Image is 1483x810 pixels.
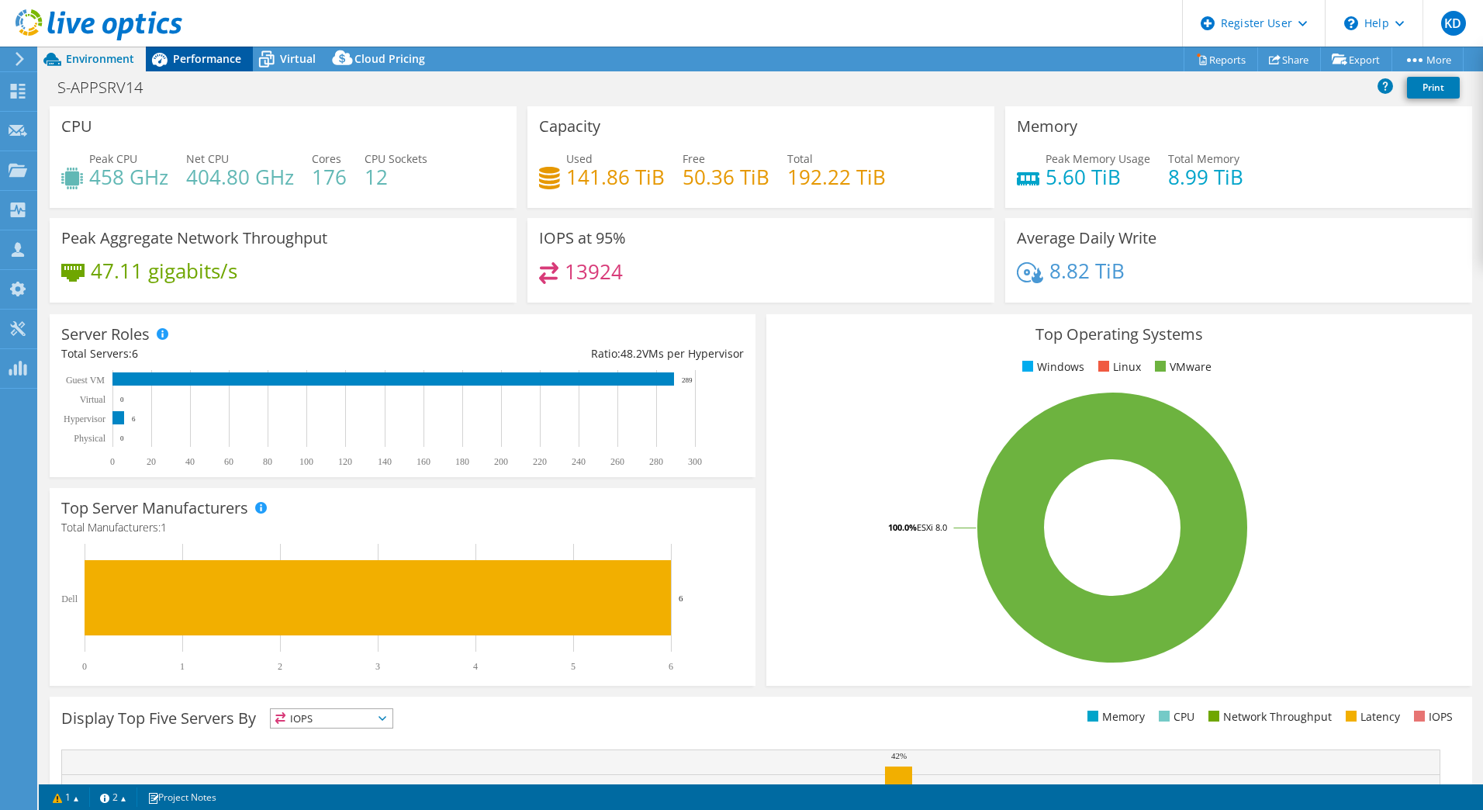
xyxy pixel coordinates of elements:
text: 0 [82,661,87,672]
h3: Top Server Manufacturers [61,500,248,517]
span: 48.2 [621,346,642,361]
a: Export [1320,47,1392,71]
text: 80 [263,456,272,467]
h4: Total Manufacturers: [61,519,744,536]
li: Windows [1018,358,1084,376]
span: 6 [132,346,138,361]
span: Total Memory [1168,151,1239,166]
text: 300 [688,456,702,467]
h3: IOPS at 95% [539,230,626,247]
span: IOPS [271,709,392,728]
span: Used [566,151,593,166]
a: Reports [1184,47,1258,71]
text: 100 [299,456,313,467]
h4: 8.99 TiB [1168,168,1243,185]
span: Cloud Pricing [354,51,425,66]
text: 120 [338,456,352,467]
h4: 13924 [565,263,623,280]
h3: Peak Aggregate Network Throughput [61,230,327,247]
span: Net CPU [186,151,229,166]
a: More [1391,47,1464,71]
text: 0 [120,434,124,442]
div: Ratio: VMs per Hypervisor [403,345,744,362]
text: 20 [147,456,156,467]
tspan: ESXi 8.0 [917,521,947,533]
span: Peak Memory Usage [1046,151,1150,166]
text: 260 [610,456,624,467]
text: 6 [132,415,136,423]
span: KD [1441,11,1466,36]
h3: Top Operating Systems [778,326,1461,343]
span: Free [683,151,705,166]
li: Latency [1342,708,1400,725]
text: Dell [61,594,78,604]
span: Performance [173,51,241,66]
h4: 176 [312,168,347,185]
text: 240 [572,456,586,467]
span: Virtual [280,51,316,66]
li: IOPS [1410,708,1453,725]
h4: 5.60 TiB [1046,168,1150,185]
text: 40 [185,456,195,467]
tspan: 100.0% [888,521,917,533]
text: 3 [375,661,380,672]
h4: 12 [365,168,427,185]
div: Total Servers: [61,345,403,362]
li: Linux [1094,358,1141,376]
span: Total [787,151,813,166]
span: Cores [312,151,341,166]
text: 1 [180,661,185,672]
text: 2 [278,661,282,672]
h4: 8.82 TiB [1049,262,1125,279]
text: Hypervisor [64,414,105,424]
span: 1 [161,520,167,535]
h4: 192.22 TiB [787,168,886,185]
h1: S-APPSRV14 [50,79,167,96]
h4: 50.36 TiB [683,168,769,185]
text: 220 [533,456,547,467]
li: CPU [1155,708,1194,725]
text: 0 [120,396,124,403]
text: 5 [571,661,576,672]
text: Virtual [80,394,106,405]
li: VMware [1151,358,1212,376]
text: 200 [494,456,508,467]
text: 4 [473,661,478,672]
text: 160 [417,456,430,467]
h3: Memory [1017,118,1077,135]
text: 280 [649,456,663,467]
svg: \n [1344,16,1358,30]
text: 6 [669,661,673,672]
h4: 458 GHz [89,168,168,185]
text: 289 [682,376,693,384]
text: 140 [378,456,392,467]
span: CPU Sockets [365,151,427,166]
h4: 404.80 GHz [186,168,294,185]
text: Guest VM [66,375,105,386]
a: Project Notes [137,787,227,807]
text: 0 [110,456,115,467]
li: Network Throughput [1205,708,1332,725]
li: Memory [1084,708,1145,725]
text: 6 [679,594,683,603]
h4: 141.86 TiB [566,168,665,185]
h3: Capacity [539,118,600,135]
h4: 47.11 gigabits/s [91,262,237,279]
a: Share [1257,47,1321,71]
h3: CPU [61,118,92,135]
h3: Server Roles [61,326,150,343]
a: Print [1407,77,1460,99]
text: 60 [224,456,233,467]
a: 1 [42,787,90,807]
span: Environment [66,51,134,66]
text: Physical [74,433,105,444]
span: Peak CPU [89,151,137,166]
text: 42% [891,751,907,760]
text: 180 [455,456,469,467]
a: 2 [89,787,137,807]
h3: Average Daily Write [1017,230,1156,247]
